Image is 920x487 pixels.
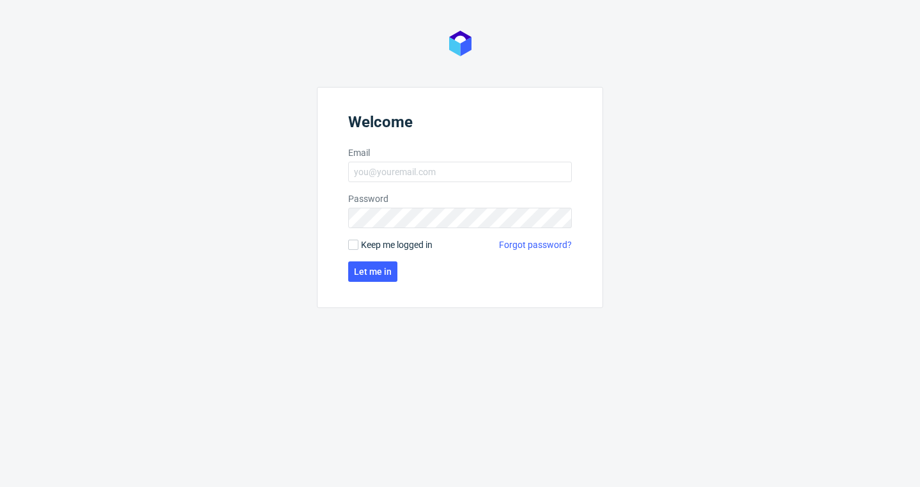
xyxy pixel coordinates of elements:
[354,267,392,276] span: Let me in
[348,113,572,136] header: Welcome
[348,146,572,159] label: Email
[499,238,572,251] a: Forgot password?
[348,192,572,205] label: Password
[361,238,433,251] span: Keep me logged in
[348,162,572,182] input: you@youremail.com
[348,261,397,282] button: Let me in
